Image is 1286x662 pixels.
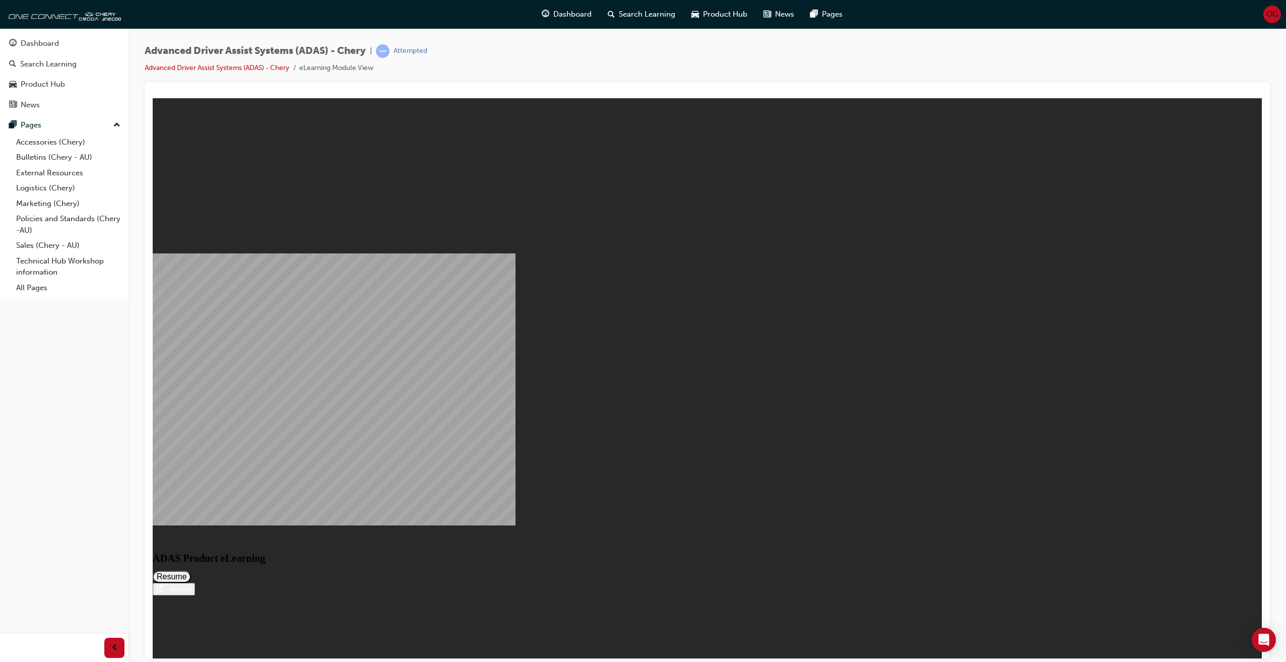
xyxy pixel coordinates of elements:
[21,99,40,111] div: News
[4,96,124,114] a: News
[1266,9,1278,20] span: OG
[4,116,124,135] button: Pages
[12,280,124,296] a: All Pages
[683,4,755,25] a: car-iconProduct Hub
[4,75,124,94] a: Product Hub
[20,58,77,70] div: Search Learning
[145,63,289,72] a: Advanced Driver Assist Systems (ADAS) - Chery
[4,55,124,74] a: Search Learning
[9,121,17,130] span: pages-icon
[4,34,124,53] a: Dashboard
[600,4,683,25] a: search-iconSearch Learning
[12,196,124,212] a: Marketing (Chery)
[9,101,17,110] span: news-icon
[9,39,17,48] span: guage-icon
[542,8,549,21] span: guage-icon
[12,253,124,280] a: Technical Hub Workshop information
[370,45,372,57] span: |
[394,46,427,56] div: Attempted
[553,9,592,20] span: Dashboard
[12,135,124,150] a: Accessories (Chery)
[113,119,120,132] span: up-icon
[1252,628,1276,652] div: Open Intercom Messenger
[9,60,16,69] span: search-icon
[12,150,124,165] a: Bulletins (Chery - AU)
[775,9,794,20] span: News
[21,79,65,90] div: Product Hub
[12,238,124,253] a: Sales (Chery - AU)
[376,44,390,58] span: learningRecordVerb_ATTEMPT-icon
[9,80,17,89] span: car-icon
[145,45,366,57] span: Advanced Driver Assist Systems (ADAS) - Chery
[763,8,771,21] span: news-icon
[5,4,121,24] img: oneconnect
[534,4,600,25] a: guage-iconDashboard
[822,9,843,20] span: Pages
[1263,6,1281,23] button: OG
[619,9,675,20] span: Search Learning
[810,8,818,21] span: pages-icon
[4,32,124,116] button: DashboardSearch LearningProduct HubNews
[691,8,699,21] span: car-icon
[755,4,802,25] a: news-iconNews
[21,119,41,131] div: Pages
[608,8,615,21] span: search-icon
[21,38,59,49] div: Dashboard
[299,62,373,74] li: eLearning Module View
[12,165,124,181] a: External Resources
[111,642,118,654] span: prev-icon
[12,180,124,196] a: Logistics (Chery)
[12,211,124,238] a: Policies and Standards (Chery -AU)
[802,4,851,25] a: pages-iconPages
[703,9,747,20] span: Product Hub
